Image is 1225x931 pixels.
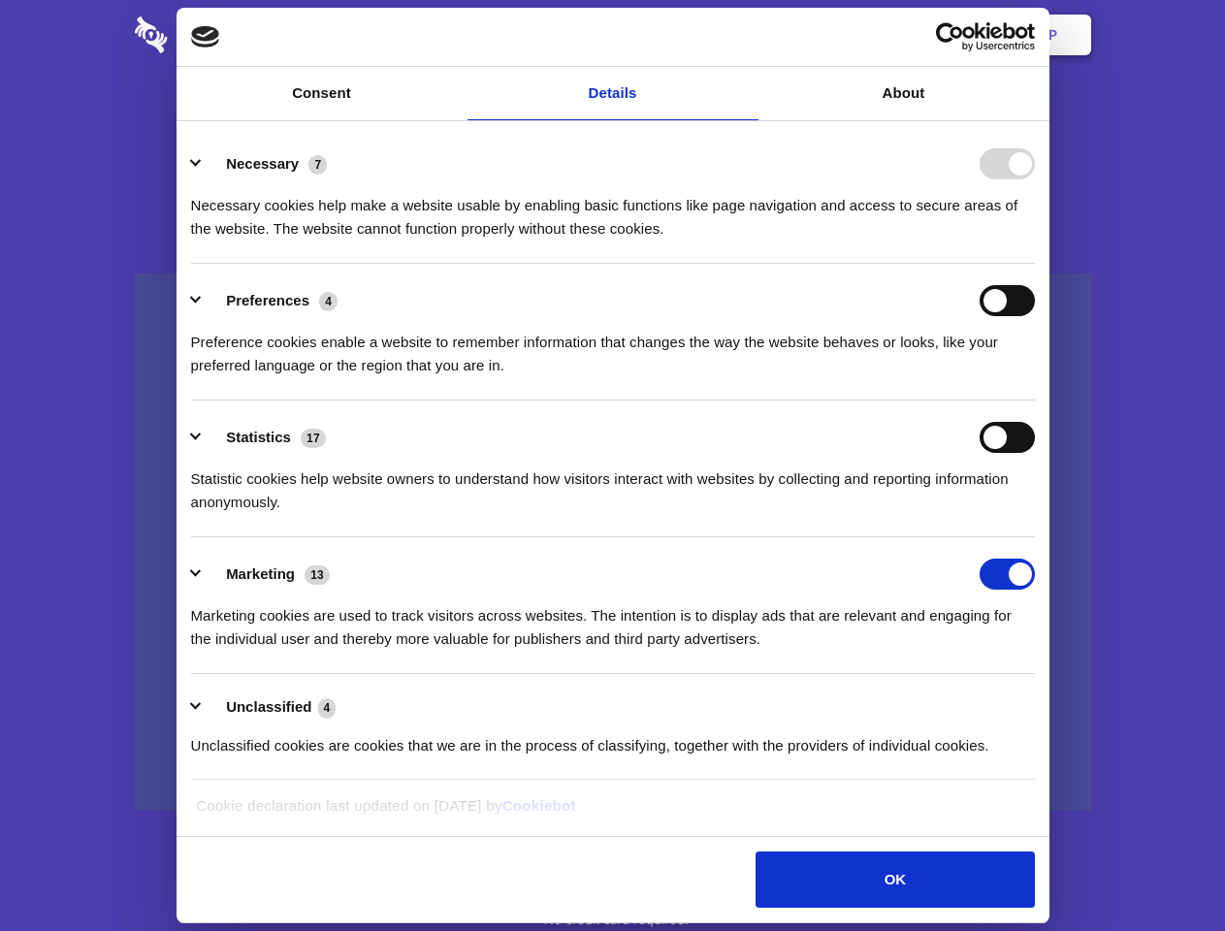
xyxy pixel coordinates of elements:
span: 7 [308,155,327,175]
button: OK [756,851,1034,908]
button: Marketing (13) [191,559,342,590]
img: logo [191,26,220,48]
label: Statistics [226,429,291,445]
button: Unclassified (4) [191,695,348,720]
div: Cookie declaration last updated on [DATE] by [181,794,1044,832]
span: 4 [319,292,338,311]
a: Details [467,67,758,120]
h4: Auto-redaction of sensitive data, encrypted data sharing and self-destructing private chats. Shar... [135,177,1091,241]
span: 13 [305,565,330,585]
a: Pricing [569,5,654,65]
a: Contact [787,5,876,65]
a: Login [880,5,964,65]
button: Preferences (4) [191,285,350,316]
a: Wistia video thumbnail [135,273,1091,812]
div: Unclassified cookies are cookies that we are in the process of classifying, together with the pro... [191,720,1035,757]
label: Marketing [226,565,295,582]
div: Preference cookies enable a website to remember information that changes the way the website beha... [191,316,1035,377]
div: Marketing cookies are used to track visitors across websites. The intention is to display ads tha... [191,590,1035,651]
label: Necessary [226,155,299,172]
div: Statistic cookies help website owners to understand how visitors interact with websites by collec... [191,453,1035,514]
span: 4 [318,698,337,718]
label: Preferences [226,292,309,308]
a: Cookiebot [502,797,576,814]
div: Necessary cookies help make a website usable by enabling basic functions like page navigation and... [191,179,1035,241]
h1: Eliminate Slack Data Loss. [135,87,1091,157]
a: Usercentrics Cookiebot - opens in a new window [865,22,1035,51]
button: Statistics (17) [191,422,338,453]
a: About [758,67,1049,120]
a: Consent [177,67,467,120]
span: 17 [301,429,326,448]
button: Necessary (7) [191,148,339,179]
img: logo-wordmark-white-trans-d4663122ce5f474addd5e946df7df03e33cb6a1c49d2221995e7729f52c070b2.svg [135,16,301,53]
